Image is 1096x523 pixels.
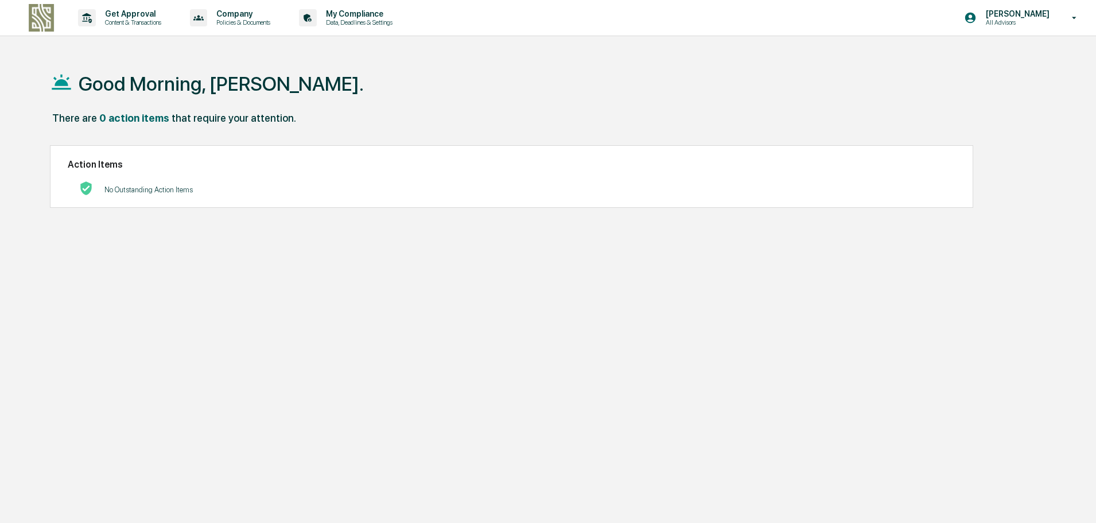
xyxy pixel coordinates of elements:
h2: Action Items [68,159,955,170]
p: No Outstanding Action Items [104,185,193,194]
img: logo [28,4,55,32]
h1: Good Morning, [PERSON_NAME]. [79,72,364,95]
p: Company [207,9,276,18]
p: All Advisors [977,18,1055,26]
p: Policies & Documents [207,18,276,26]
p: My Compliance [317,9,398,18]
p: Data, Deadlines & Settings [317,18,398,26]
div: that require your attention. [172,112,296,124]
img: No Actions logo [79,181,93,195]
p: [PERSON_NAME] [977,9,1055,18]
p: Get Approval [96,9,167,18]
p: Content & Transactions [96,18,167,26]
div: There are [52,112,97,124]
div: 0 action items [99,112,169,124]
